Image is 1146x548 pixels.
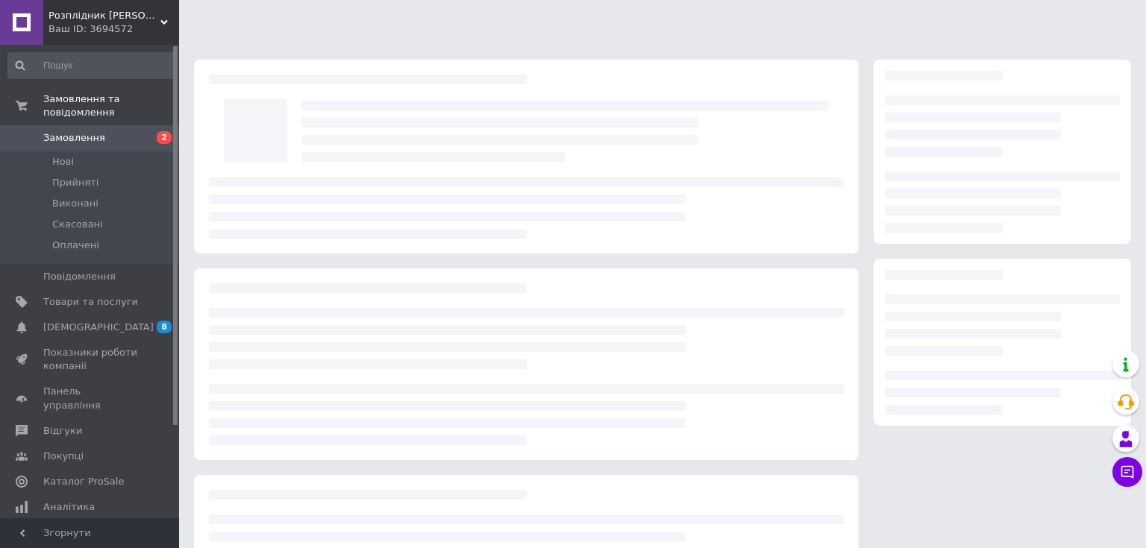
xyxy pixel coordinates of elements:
[43,385,138,412] span: Панель управління
[52,197,98,210] span: Виконані
[1112,457,1142,487] button: Чат з покупцем
[43,92,179,119] span: Замовлення та повідомлення
[43,475,124,488] span: Каталог ProSale
[43,270,116,283] span: Повідомлення
[43,131,105,145] span: Замовлення
[43,346,138,373] span: Показники роботи компанії
[52,176,98,189] span: Прийняті
[52,239,99,252] span: Оплачені
[48,22,179,36] div: Ваш ID: 3694572
[157,321,172,333] span: 8
[43,500,95,514] span: Аналітика
[52,218,103,231] span: Скасовані
[48,9,160,22] span: Розплідник Матвєєвих
[43,321,154,334] span: [DEMOGRAPHIC_DATA]
[52,155,74,169] span: Нові
[7,52,176,79] input: Пошук
[43,424,82,438] span: Відгуки
[157,131,172,144] span: 2
[43,295,138,309] span: Товари та послуги
[43,450,84,463] span: Покупці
